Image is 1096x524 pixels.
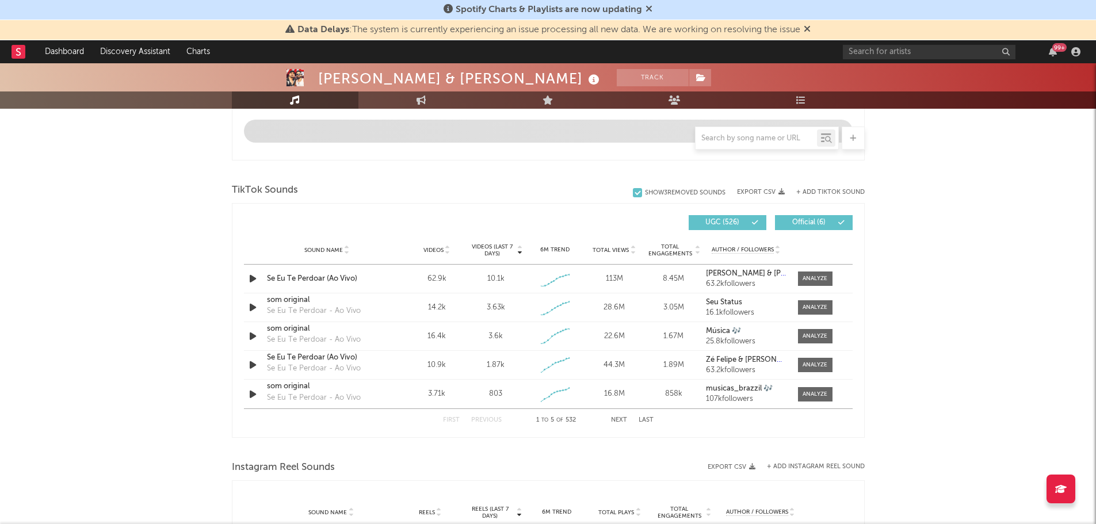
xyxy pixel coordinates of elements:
[410,273,464,285] div: 62.9k
[556,418,563,423] span: of
[706,356,786,364] a: Zé Felipe & [PERSON_NAME] & [PERSON_NAME]
[587,388,641,400] div: 16.8M
[267,392,361,404] div: Se Eu Te Perdoar - Ao Vivo
[587,331,641,342] div: 22.6M
[706,395,786,403] div: 107k followers
[706,309,786,317] div: 16.1k followers
[410,359,464,371] div: 10.9k
[706,270,786,278] a: [PERSON_NAME] & [PERSON_NAME] & [PERSON_NAME]
[785,189,865,196] button: + Add TikTok Sound
[267,305,361,317] div: Se Eu Te Perdoar - Ao Vivo
[843,45,1015,59] input: Search for artists
[488,331,503,342] div: 3.6k
[617,69,689,86] button: Track
[37,40,92,63] a: Dashboard
[706,270,901,277] strong: [PERSON_NAME] & [PERSON_NAME] & [PERSON_NAME]
[1052,43,1067,52] div: 99 +
[304,247,343,254] span: Sound Name
[706,356,872,364] strong: Zé Felipe & [PERSON_NAME] & [PERSON_NAME]
[410,302,464,313] div: 14.2k
[267,352,387,364] a: Se Eu Te Perdoar (Ao Vivo)
[706,385,786,393] a: musicas_brazzil 🎶
[767,464,865,470] button: + Add Instagram Reel Sound
[410,331,464,342] div: 16.4k
[541,418,548,423] span: to
[775,215,853,230] button: Official(6)
[471,417,502,423] button: Previous
[706,299,742,306] strong: Seu Status
[267,273,387,285] a: Se Eu Te Perdoar (Ao Vivo)
[706,385,773,392] strong: musicas_brazzil 🎶
[92,40,178,63] a: Discovery Assistant
[267,323,387,335] a: som original
[587,273,641,285] div: 113M
[708,464,755,471] button: Export CSV
[706,366,786,374] div: 63.2k followers
[267,363,361,374] div: Se Eu Te Perdoar - Ao Vivo
[712,246,774,254] span: Author / Followers
[1049,47,1057,56] button: 99+
[267,381,387,392] a: som original
[598,509,634,516] span: Total Plays
[456,5,642,14] span: Spotify Charts & Playlists are now updating
[706,299,786,307] a: Seu Status
[654,506,705,519] span: Total Engagements
[487,302,505,313] div: 3.63k
[308,509,347,516] span: Sound Name
[587,302,641,313] div: 28.6M
[423,247,444,254] span: Videos
[737,189,785,196] button: Export CSV
[465,506,515,519] span: Reels (last 7 days)
[647,273,700,285] div: 8.45M
[469,243,515,257] span: Videos (last 7 days)
[487,359,505,371] div: 1.87k
[645,189,725,197] div: Show 3 Removed Sounds
[528,246,582,254] div: 6M Trend
[647,331,700,342] div: 1.67M
[696,134,817,143] input: Search by song name or URL
[726,508,788,516] span: Author / Followers
[689,215,766,230] button: UGC(526)
[755,464,865,470] div: + Add Instagram Reel Sound
[796,189,865,196] button: + Add TikTok Sound
[487,273,505,285] div: 10.1k
[696,219,749,226] span: UGC ( 526 )
[489,388,502,400] div: 803
[706,280,786,288] div: 63.2k followers
[706,338,786,346] div: 25.8k followers
[782,219,835,226] span: Official ( 6 )
[593,247,629,254] span: Total Views
[318,69,602,88] div: [PERSON_NAME] & [PERSON_NAME]
[647,359,700,371] div: 1.89M
[178,40,218,63] a: Charts
[706,327,741,335] strong: Música 🎶
[297,25,349,35] span: Data Delays
[647,243,693,257] span: Total Engagements
[647,388,700,400] div: 858k
[232,461,335,475] span: Instagram Reel Sounds
[647,302,700,313] div: 3.05M
[525,414,588,427] div: 1 5 532
[611,417,627,423] button: Next
[267,294,387,306] a: som original
[639,417,654,423] button: Last
[232,183,298,197] span: TikTok Sounds
[528,508,586,517] div: 6M Trend
[646,5,652,14] span: Dismiss
[443,417,460,423] button: First
[804,25,811,35] span: Dismiss
[410,388,464,400] div: 3.71k
[267,334,361,346] div: Se Eu Te Perdoar - Ao Vivo
[587,359,641,371] div: 44.3M
[706,327,786,335] a: Música 🎶
[297,25,800,35] span: : The system is currently experiencing an issue processing all new data. We are working on resolv...
[419,509,435,516] span: Reels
